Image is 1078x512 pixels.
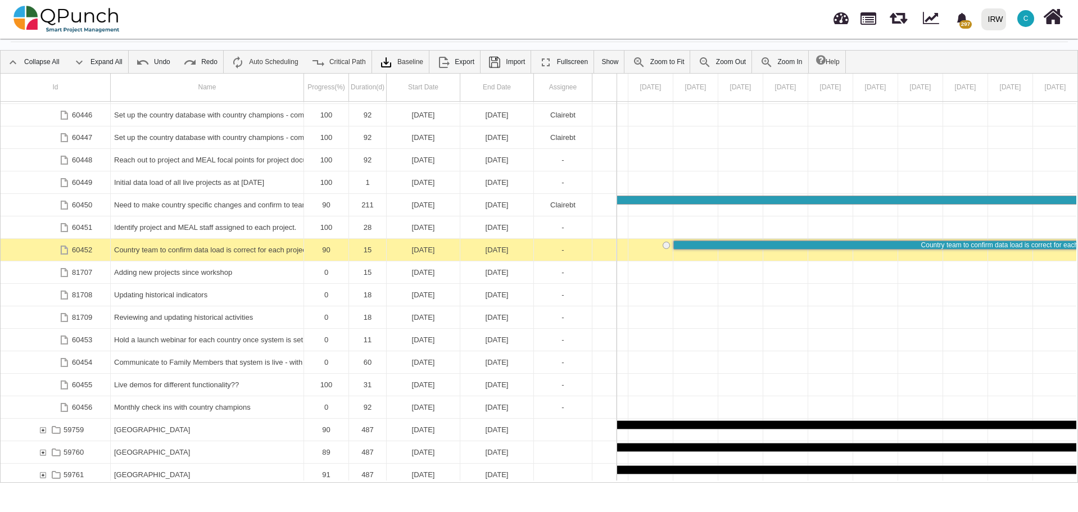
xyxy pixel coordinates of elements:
img: save.4d96896.png [488,56,501,69]
div: Duration(d) [349,74,387,101]
div: Hold a launch webinar for each country once system is set up and ready for ongoing use [114,329,300,351]
div: 487 [352,419,383,441]
div: 100 [307,126,345,148]
div: 100 [307,374,345,396]
div: 11-09-2025 [460,329,534,351]
div: Updating historical indicators [111,284,304,306]
div: Task: Need to make country specific changes and confirm to team when done Start date: 02-02-2025 ... [1,194,617,216]
div: Task: Reviewing and updating historical activities Start date: 18-08-2025 End date: 04-09-2025 [1,306,617,329]
div: 31-01-2025 [460,104,534,126]
div: [DATE] [390,171,456,193]
div: 100 [304,104,349,126]
div: [DATE] [464,149,530,171]
div: [DATE] [464,126,530,148]
div: 31-08-2025 [460,261,534,283]
span: Projects [860,7,876,25]
div: 31-07-2025 [387,239,460,261]
div: 02 Aug 2025 [763,74,808,101]
div: 89 [304,441,349,463]
div: Initial data load of all live projects as at [DATE] [114,171,300,193]
div: 211 [352,194,383,216]
div: [DATE] [390,149,456,171]
div: 92 [352,104,383,126]
div: 487 [349,464,387,486]
a: Zoom Out [692,51,751,73]
div: 59759 [64,419,84,441]
div: 60455 [1,374,111,396]
div: 211 [349,194,387,216]
div: 92 [349,396,387,418]
div: 59760 [64,441,84,463]
div: Reviewing and updating historical activities [114,306,300,328]
div: 81709 [1,306,111,328]
div: 14-08-2025 [460,239,534,261]
div: [DATE] [390,351,456,373]
div: Need to make country specific changes and confirm to team when done [114,194,300,216]
a: Expand All [67,51,128,73]
div: 0 [304,284,349,306]
a: Undo [130,51,176,73]
div: 30 Jul 2025 [628,74,673,101]
div: [DATE] [464,374,530,396]
div: 01-02-2025 [460,171,534,193]
a: Import [482,51,531,73]
div: 60449 [72,171,92,193]
div: 92 [352,149,383,171]
div: 60452 [72,239,92,261]
div: Live demos for different functionality?? [111,374,304,396]
a: Help [810,51,845,73]
div: Dynamic Report [917,1,949,38]
div: Clairebt [534,194,592,216]
div: 01-09-2024 [387,419,460,441]
div: [DATE] [464,239,530,261]
div: 01-09-2025 [387,351,460,373]
div: Initial data load of all live projects as at 31-12-2024 [111,171,304,193]
div: 01-02-2025 [387,171,460,193]
div: Task: Country team to confirm data load is correct for each project Start date: 31-07-2025 End da... [1,239,617,261]
div: 01-09-2024 [387,464,460,486]
div: 18-08-2025 [387,284,460,306]
div: Bangladesh [111,419,304,441]
img: qpunch-sp.fa6292f.png [13,2,120,36]
div: 01-11-2024 [387,149,460,171]
div: Task: Adding new projects since workshop Start date: 17-08-2025 End date: 31-08-2025 [1,261,617,284]
div: 18 [352,284,383,306]
div: 15 [352,261,383,283]
div: 04-09-2025 [460,284,534,306]
img: ic_zoom_out.687aa02.png [698,56,712,69]
div: Reach out to project and MEAL focal points for project documentation [114,149,300,171]
div: 60453 [1,329,111,351]
div: 01-11-2024 [387,104,460,126]
div: 01 Aug 2025 [718,74,763,101]
div: Adding new projects since workshop [111,261,304,283]
img: ic_expand_all_24.71e1805.png [73,56,86,69]
img: ic_export_24.4e1404f.png [437,56,450,69]
div: 01-02-2025 [387,216,460,238]
div: Progress(%) [304,74,349,101]
div: 04 Aug 2025 [853,74,898,101]
div: Task: Nepal Start date: 01-09-2024 End date: 31-12-2025 [1,464,617,486]
a: IRW [976,1,1011,38]
div: Identify project and MEAL staff assigned to each project. [111,216,304,238]
div: Task: Bangladesh Start date: 01-09-2024 End date: 31-12-2025 [1,419,617,441]
a: Baseline [374,51,429,73]
div: - [534,216,592,238]
div: - [537,171,588,193]
div: 0 [307,306,345,328]
div: 60448 [1,149,111,171]
div: - [534,329,592,351]
a: C [1011,1,1041,37]
div: 31-12-2025 [460,419,534,441]
div: 60446 [72,104,92,126]
div: Set up the country database with country champions - complete roles, users and permissions [111,126,304,148]
div: 31-01-2025 [460,126,534,148]
div: 31-12-2025 [460,441,534,463]
div: Notification [952,8,972,29]
div: 60452 [1,239,111,261]
span: Releases [890,6,907,24]
div: [DATE] [464,329,530,351]
div: 60447 [1,126,111,148]
div: 31-01-2025 [460,149,534,171]
div: 60448 [72,149,92,171]
a: Show [596,51,624,73]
